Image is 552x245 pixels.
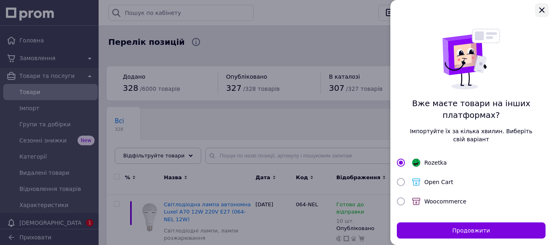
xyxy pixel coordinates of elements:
span: Woocommerce [424,198,466,205]
span: Імпортуйте їх за кілька хвилин. Виберіть свій варіант [410,127,533,143]
span: Open Cart [424,179,453,185]
span: Rozetka [424,159,447,166]
button: Продовжити [397,222,546,239]
span: Вже маєте товари на інших платформах? [410,98,533,121]
button: Закрыть [535,3,549,17]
